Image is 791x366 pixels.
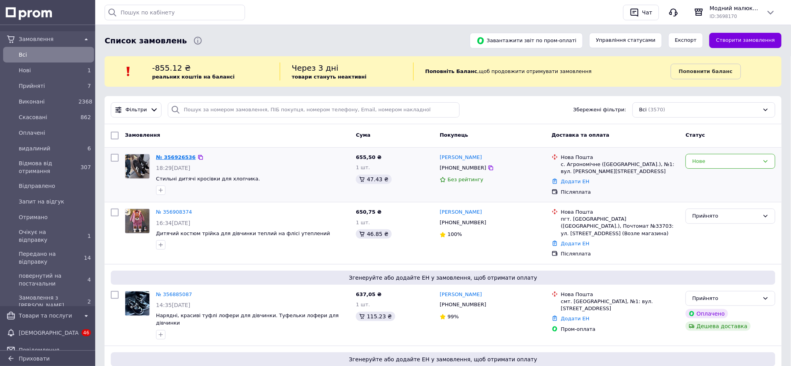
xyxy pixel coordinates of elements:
span: Прийняті [19,82,75,90]
div: Оплачено [686,309,728,318]
span: Покупець [440,132,468,138]
div: Післяплата [561,189,680,196]
div: 115.23 ₴ [356,312,395,321]
a: Нарядні, красиві туфлі лофери для дівчинки. Туфельки лофери для дівчинки [156,312,339,326]
div: Нове [692,157,759,166]
a: [PERSON_NAME] [440,154,482,161]
span: Через 3 дні [292,63,339,73]
span: -855.12 ₴ [152,63,191,73]
span: 2 [87,298,91,305]
span: 650,75 ₴ [356,209,382,215]
span: Повідомлення [19,346,91,354]
div: Післяплата [561,250,680,257]
div: , щоб продовжити отримувати замовлення [413,62,671,80]
span: Приховати [19,355,50,362]
div: Чат [641,7,654,18]
b: Поповніть Баланс [425,68,477,74]
span: Всі [639,106,647,114]
span: Нові [19,66,75,74]
span: Збережені фільтри: [573,106,626,114]
span: 1 [87,233,91,239]
button: Завантажити звіт по пром-оплаті [470,33,583,48]
img: Фото товару [125,154,149,179]
span: Замовлення з [PERSON_NAME] [19,294,75,309]
span: Очікує на відправку [19,228,75,244]
a: Поповнити баланс [671,64,741,79]
button: Чат [623,5,659,20]
span: ID: 3698170 [710,14,737,19]
span: Без рейтингу [448,177,483,182]
a: [PERSON_NAME] [440,291,482,298]
img: Фото товару [125,209,149,233]
input: Пошук по кабінету [105,5,245,20]
span: 99% [448,314,459,320]
span: 46 [82,329,91,336]
span: 862 [80,114,91,120]
span: Відправлено [19,182,91,190]
button: Управління статусами [589,33,662,48]
span: [PHONE_NUMBER] [440,302,486,307]
span: [PHONE_NUMBER] [440,165,486,171]
span: 14 [84,255,91,261]
span: Статус [686,132,705,138]
b: Поповнити баланс [679,68,733,74]
span: Скасовані [19,113,75,121]
span: [PHONE_NUMBER] [440,220,486,225]
span: видалиний [19,145,75,152]
div: Прийнято [692,212,759,220]
a: [PERSON_NAME] [440,209,482,216]
button: Експорт [668,33,704,48]
span: Отримано [19,213,91,221]
span: Фільтри [126,106,147,114]
span: 6 [87,145,91,152]
span: 18:29[DATE] [156,165,190,171]
span: Список замовлень [105,35,187,46]
span: 100% [448,231,462,237]
span: Передано на відправку [19,250,75,266]
span: Замовлення [19,35,78,43]
span: 1 [87,67,91,73]
span: Товари та послуги [19,312,78,320]
b: товари стануть неактивні [292,74,367,80]
a: Додати ЕН [561,241,590,246]
div: 47.43 ₴ [356,175,391,184]
a: Фото товару [125,291,150,316]
div: Пром-оплата [561,326,680,333]
span: 637,05 ₴ [356,291,382,297]
div: смт. [GEOGRAPHIC_DATA], №1: вул. [STREET_ADDRESS] [561,298,680,312]
a: Фото товару [125,209,150,234]
img: :exclamation: [123,66,134,77]
span: [DEMOGRAPHIC_DATA] [19,329,78,337]
span: 16:34[DATE] [156,220,190,226]
span: 655,50 ₴ [356,154,382,160]
img: Фото товару [125,291,149,316]
div: пгт. [GEOGRAPHIC_DATA] ([GEOGRAPHIC_DATA].), Почтомат №33703: ул. [STREET_ADDRESS] (Возле магазина) [561,216,680,237]
a: № 356926536 [156,154,196,160]
span: Запит на відгук [19,198,91,205]
div: 46.85 ₴ [356,229,391,239]
span: 14:35[DATE] [156,302,190,308]
span: Замовлення [125,132,160,138]
span: 1 шт. [356,220,370,225]
span: 2368 [78,98,92,105]
a: Додати ЕН [561,179,590,184]
span: Модний малюк -інтернет магазин [710,4,760,12]
span: Відмова від отримання [19,159,75,175]
div: Нова Пошта [561,154,680,161]
a: Додати ЕН [561,316,590,321]
a: Дитячий костюм трійка для дівчинки теплий на флісі утеплений [156,230,330,236]
span: Згенеруйте або додайте ЕН у замовлення, щоб отримати оплату [114,274,772,282]
div: Нова Пошта [561,291,680,298]
span: 1 шт. [356,302,370,307]
div: Дешева доставка [686,321,750,331]
span: Оплачені [19,129,91,137]
a: № 356885087 [156,291,192,297]
span: 4 [87,277,91,283]
div: с. Агрономічне ([GEOGRAPHIC_DATA].), №1: вул. [PERSON_NAME][STREET_ADDRESS] [561,161,680,175]
div: Прийнято [692,295,759,303]
span: 7 [87,83,91,89]
span: Виконані [19,98,75,105]
a: № 356908374 [156,209,192,215]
